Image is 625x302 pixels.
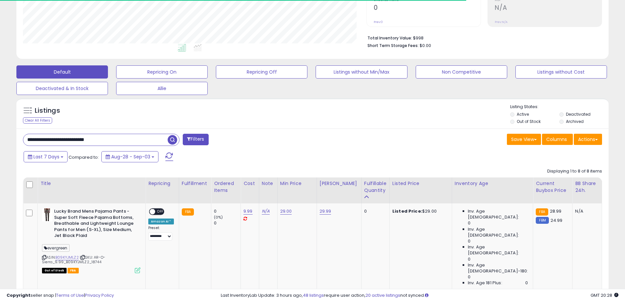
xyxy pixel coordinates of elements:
[69,154,99,160] span: Compared to:
[42,208,52,221] img: 41hUCZzULjL._SL40_.jpg
[468,262,528,274] span: Inv. Age [DEMOGRAPHIC_DATA]-180:
[316,65,407,79] button: Listings without Min/Max
[7,292,114,299] div: seller snap | |
[468,274,470,280] span: 0
[536,217,549,224] small: FBM
[364,208,385,214] div: 0
[280,180,314,187] div: Min Price
[116,82,208,95] button: Allie
[468,244,528,256] span: Inv. Age [DEMOGRAPHIC_DATA]:
[566,119,584,124] label: Archived
[101,151,158,162] button: Aug-28 - Sep-03
[303,292,324,298] a: 48 listings
[7,292,31,298] strong: Copyright
[243,180,256,187] div: Cost
[468,220,470,226] span: 0
[111,153,150,160] span: Aug-28 - Sep-03
[42,268,67,273] span: All listings that are currently out of stock and unavailable for purchase on Amazon
[416,65,507,79] button: Non Competitive
[575,180,599,194] div: BB Share 24h.
[148,180,176,187] div: Repricing
[68,268,79,273] span: FBA
[546,136,567,143] span: Columns
[551,217,563,223] span: 24.99
[517,119,541,124] label: Out of Stock
[182,180,208,187] div: Fulfillment
[365,292,400,298] a: 20 active listings
[35,106,60,115] h5: Listings
[16,65,108,79] button: Default
[42,208,140,272] div: ASIN:
[55,255,79,260] a: B09KYJMLZ2
[364,180,387,194] div: Fulfillable Quantity
[367,35,412,41] b: Total Inventory Value:
[216,65,307,79] button: Repricing Off
[468,280,502,286] span: Inv. Age 181 Plus:
[214,220,240,226] div: 0
[320,208,331,215] a: 29.99
[54,208,134,241] b: Lucky Brand Mens Pajama Pants - Super Soft Fleece Pajama Bottoms, Breathable and Lightweight Loun...
[420,42,431,49] span: $0.00
[148,226,174,241] div: Preset:
[550,208,562,214] span: 28.99
[536,180,570,194] div: Current Buybox Price
[468,208,528,220] span: Inv. Age [DEMOGRAPHIC_DATA]:
[574,134,602,145] button: Actions
[116,65,208,79] button: Repricing On
[280,208,292,215] a: 29.00
[42,255,105,265] span: | SKU: AR-O-Sierra_9.99_B09KYJMLZ2_18744
[183,134,208,145] button: Filters
[40,180,143,187] div: Title
[42,244,70,252] span: evergreen
[392,208,447,214] div: $29.00
[392,208,422,214] b: Listed Price:
[221,292,618,299] div: Last InventoryLab Update: 3 hours ago, require user action, not synced.
[468,226,528,238] span: Inv. Age [DEMOGRAPHIC_DATA]:
[85,292,114,298] a: Privacy Policy
[24,151,68,162] button: Last 7 Days
[547,168,602,174] div: Displaying 1 to 8 of 8 items
[455,180,530,187] div: Inventory Age
[591,292,618,298] span: 2025-09-12 20:28 GMT
[148,219,174,224] div: Amazon AI *
[536,208,548,216] small: FBA
[214,180,238,194] div: Ordered Items
[515,65,607,79] button: Listings without Cost
[575,208,597,214] div: N/A
[243,208,253,215] a: 9.99
[495,20,508,24] small: Prev: N/A
[155,209,166,215] span: OFF
[374,4,481,13] h2: 0
[56,292,84,298] a: Terms of Use
[392,180,449,187] div: Listed Price
[16,82,108,95] button: Deactivated & In Stock
[542,134,573,145] button: Columns
[374,20,383,24] small: Prev: 0
[517,111,529,117] label: Active
[468,238,470,244] span: 0
[262,180,275,187] div: Note
[510,104,609,110] p: Listing States:
[262,208,270,215] a: N/A
[566,111,591,117] label: Deactivated
[33,153,59,160] span: Last 7 Days
[214,215,223,220] small: (0%)
[214,208,240,214] div: 0
[23,117,52,124] div: Clear All Filters
[367,43,419,48] b: Short Term Storage Fees:
[507,134,541,145] button: Save View
[367,34,597,41] li: $998
[320,180,359,187] div: [PERSON_NAME]
[495,4,602,13] h2: N/A
[468,256,470,262] span: 0
[182,208,194,216] small: FBA
[525,280,528,286] span: 0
